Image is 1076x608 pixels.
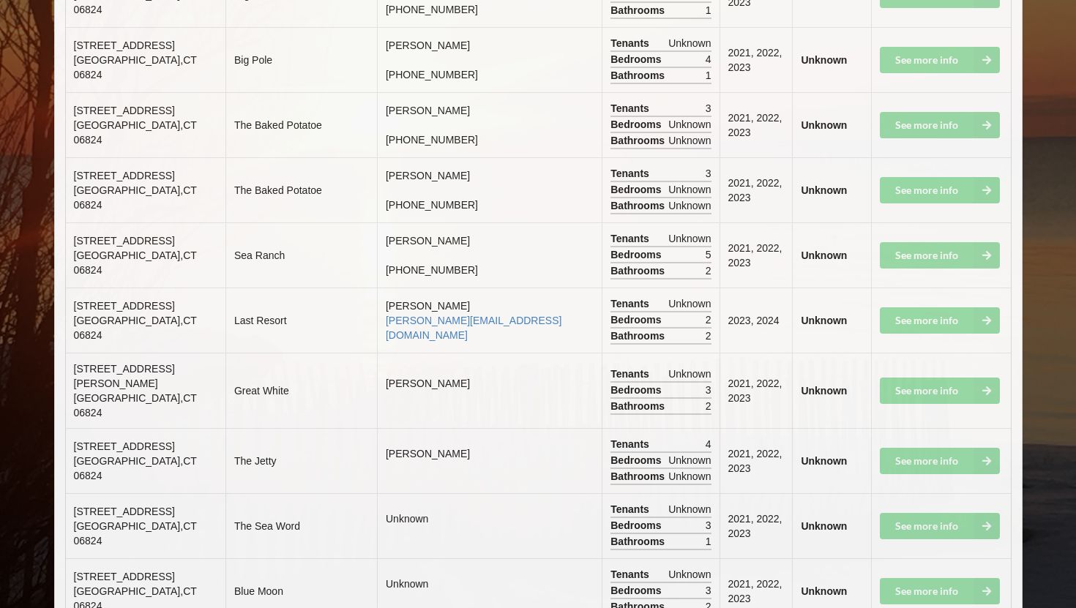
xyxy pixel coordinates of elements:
[610,329,668,343] span: Bathrooms
[706,68,711,83] span: 1
[668,36,711,50] span: Unknown
[225,353,377,428] td: Great White
[668,133,711,148] span: Unknown
[74,40,175,51] span: [STREET_ADDRESS]
[74,363,175,389] span: [STREET_ADDRESS][PERSON_NAME]
[720,353,793,428] td: 2021, 2022, 2023
[377,27,602,92] td: [PERSON_NAME] [PHONE_NUMBER]
[74,54,197,80] span: [GEOGRAPHIC_DATA] , CT 06824
[74,119,197,146] span: [GEOGRAPHIC_DATA] , CT 06824
[610,117,665,132] span: Bedrooms
[377,428,602,493] td: [PERSON_NAME]
[610,231,653,246] span: Tenants
[610,437,653,451] span: Tenants
[706,312,711,327] span: 2
[225,493,377,558] td: The Sea Word
[720,222,793,288] td: 2021, 2022, 2023
[225,157,377,222] td: The Baked Potatoe
[720,493,793,558] td: 2021, 2022, 2023
[610,296,653,311] span: Tenants
[610,133,668,148] span: Bathrooms
[668,567,711,582] span: Unknown
[610,36,653,50] span: Tenants
[610,198,668,213] span: Bathrooms
[610,383,665,397] span: Bedrooms
[610,518,665,533] span: Bedrooms
[706,247,711,262] span: 5
[610,567,653,582] span: Tenants
[706,583,711,598] span: 3
[610,101,653,116] span: Tenants
[706,52,711,67] span: 4
[801,119,847,131] b: Unknown
[74,249,197,276] span: [GEOGRAPHIC_DATA] , CT 06824
[74,392,197,419] span: [GEOGRAPHIC_DATA] , CT 06824
[668,117,711,132] span: Unknown
[386,315,561,341] a: [PERSON_NAME][EMAIL_ADDRESS][DOMAIN_NAME]
[706,3,711,18] span: 1
[610,182,665,197] span: Bedrooms
[706,534,711,549] span: 1
[74,105,175,116] span: [STREET_ADDRESS]
[720,288,793,353] td: 2023, 2024
[668,469,711,484] span: Unknown
[706,101,711,116] span: 3
[74,571,175,582] span: [STREET_ADDRESS]
[225,428,377,493] td: The Jetty
[377,353,602,428] td: [PERSON_NAME]
[225,92,377,157] td: The Baked Potatoe
[225,222,377,288] td: Sea Ranch
[706,329,711,343] span: 2
[225,27,377,92] td: Big Pole
[74,300,175,312] span: [STREET_ADDRESS]
[610,312,665,327] span: Bedrooms
[610,534,668,549] span: Bathrooms
[801,184,847,196] b: Unknown
[720,27,793,92] td: 2021, 2022, 2023
[706,437,711,451] span: 4
[74,170,175,181] span: [STREET_ADDRESS]
[610,166,653,181] span: Tenants
[706,399,711,413] span: 2
[706,518,711,533] span: 3
[668,296,711,311] span: Unknown
[668,502,711,517] span: Unknown
[610,502,653,517] span: Tenants
[668,231,711,246] span: Unknown
[74,315,197,341] span: [GEOGRAPHIC_DATA] , CT 06824
[610,469,668,484] span: Bathrooms
[610,263,668,278] span: Bathrooms
[74,520,197,547] span: [GEOGRAPHIC_DATA] , CT 06824
[377,222,602,288] td: [PERSON_NAME] [PHONE_NUMBER]
[801,385,847,397] b: Unknown
[706,263,711,278] span: 2
[610,453,665,468] span: Bedrooms
[74,235,175,247] span: [STREET_ADDRESS]
[225,288,377,353] td: Last Resort
[377,493,602,558] td: Unknown
[377,288,602,353] td: [PERSON_NAME]
[610,68,668,83] span: Bathrooms
[720,157,793,222] td: 2021, 2022, 2023
[720,428,793,493] td: 2021, 2022, 2023
[706,166,711,181] span: 3
[801,455,847,467] b: Unknown
[74,184,197,211] span: [GEOGRAPHIC_DATA] , CT 06824
[801,315,847,326] b: Unknown
[74,440,175,452] span: [STREET_ADDRESS]
[801,249,847,261] b: Unknown
[801,54,847,66] b: Unknown
[74,506,175,517] span: [STREET_ADDRESS]
[801,585,847,597] b: Unknown
[610,3,668,18] span: Bathrooms
[74,455,197,481] span: [GEOGRAPHIC_DATA] , CT 06824
[668,367,711,381] span: Unknown
[610,52,665,67] span: Bedrooms
[377,157,602,222] td: [PERSON_NAME] [PHONE_NUMBER]
[377,92,602,157] td: [PERSON_NAME] [PHONE_NUMBER]
[668,182,711,197] span: Unknown
[706,383,711,397] span: 3
[610,583,665,598] span: Bedrooms
[610,247,665,262] span: Bedrooms
[610,399,668,413] span: Bathrooms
